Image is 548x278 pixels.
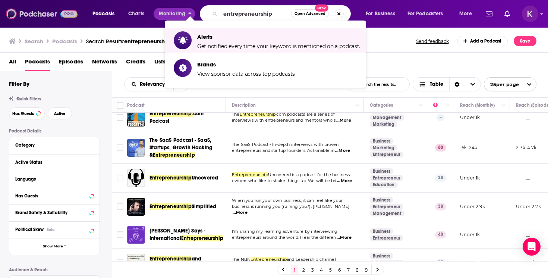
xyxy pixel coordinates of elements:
[92,9,114,19] span: Podcasts
[370,101,393,110] div: Categories
[435,144,446,152] p: 60
[149,228,205,241] span: [PERSON_NAME] Says - International
[501,7,513,20] a: Show notifications dropdown
[460,114,480,121] p: Under 1k
[232,112,240,117] span: The
[268,172,350,177] span: Uncovered is a podcast for the business
[360,8,404,20] button: open menu
[457,36,508,46] a: Add a Podcast
[370,145,397,151] a: Marketing
[514,36,536,46] button: Save
[126,56,145,71] a: Credits
[127,169,145,187] img: Entrepreneurship Uncovered
[370,197,393,203] a: Business
[276,112,335,117] span: com podcasts are a series of
[435,203,446,210] p: 38
[430,82,443,87] span: Table
[336,118,351,124] span: ...More
[15,225,94,234] button: Political SkewBeta
[370,235,403,241] a: Entrepreneur
[15,208,94,217] button: Brand Safety & Suitability
[140,82,167,87] span: Relevancy
[149,203,216,210] a: EntrepreneurshipSimplified
[149,227,223,242] a: [PERSON_NAME] Says - InternationalEntrepreneurship
[87,8,124,20] button: open menu
[16,96,41,101] span: Quick Filters
[232,198,343,203] span: When you run your own business, it can feel like your
[15,191,94,200] button: Has Guests
[366,9,395,19] span: For Business
[52,38,77,45] h3: Podcasts
[124,38,170,45] span: entrepreneurship
[454,8,481,20] button: open menu
[370,182,398,188] a: Education
[9,80,29,87] h2: Filter By
[287,257,336,262] span: and Leadership channel
[370,121,397,127] a: Marketing
[123,8,149,20] a: Charts
[154,8,195,20] button: close menu
[370,260,403,266] a: Entrepreneur
[117,203,123,210] span: Toggle select row
[9,56,16,71] a: All
[117,259,123,266] span: Toggle select row
[149,255,223,270] a: Entrepreneurshipand Leadership
[124,77,189,91] h2: Choose List sort
[149,110,204,124] span: com Podcast
[154,56,166,71] a: Lists
[232,204,350,209] span: business is running you (ruining you?). [PERSON_NAME]
[149,203,192,210] span: Entrepreneurship
[128,9,144,19] span: Charts
[127,226,145,244] img: Jez Says - International Entrepreneurship
[149,110,223,125] a: Entrepreneurship.com Podcast
[127,109,145,126] a: Entrepreneurship.com Podcast
[127,101,145,110] div: Podcast
[15,140,94,150] button: Category
[149,110,193,117] span: Entrepreneurship.
[12,112,34,116] span: Has Guests
[232,118,336,123] span: interviews with entrepreneurs and mentors who s
[159,9,185,19] span: Monitoring
[460,203,485,210] p: Under 2.9k
[484,77,536,91] button: open menu
[15,227,44,232] span: Political Skew
[370,175,403,181] a: Entrepreneur
[149,137,212,158] span: The SaaS Podcast - SaaS, Startups, Growth Hacking &
[9,128,100,134] p: Podcast Details
[232,148,334,153] span: entrepreneurs and startup founders. Actionable in
[207,5,358,22] div: Search podcasts, credits, & more...
[47,227,55,232] div: Beta
[435,231,446,238] p: 40
[15,160,89,165] div: Active Status
[335,148,350,154] span: ...More
[291,9,329,18] button: Open AdvancedNew
[117,144,123,151] span: Toggle select row
[407,9,443,19] span: For Podcasters
[15,143,89,148] div: Category
[459,9,472,19] span: More
[460,101,495,110] div: Reach (Monthly)
[460,231,480,238] p: Under 1k
[522,6,538,22] img: User Profile
[149,174,218,182] a: EntrepreneurshipUncovered
[127,254,145,272] img: Entrepreneurship and Leadership
[435,174,446,182] p: 28
[232,178,337,183] span: owners who like to shake things up. We will be bri
[336,265,343,274] a: 6
[48,107,72,119] button: Active
[291,265,298,274] a: 1
[149,137,223,159] a: The SaaS Podcast - SaaS, Startups, Growth Hacking &Entrepreneurship
[522,6,538,22] button: Show profile menu
[232,172,268,177] span: Entrepreneurship
[127,198,145,216] a: Entrepreneurship Simplified
[153,152,195,158] span: Entrepreneurship
[92,56,117,71] a: Networks
[370,115,404,121] a: Management
[15,193,87,199] div: Has Guests
[117,175,123,181] span: Toggle select row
